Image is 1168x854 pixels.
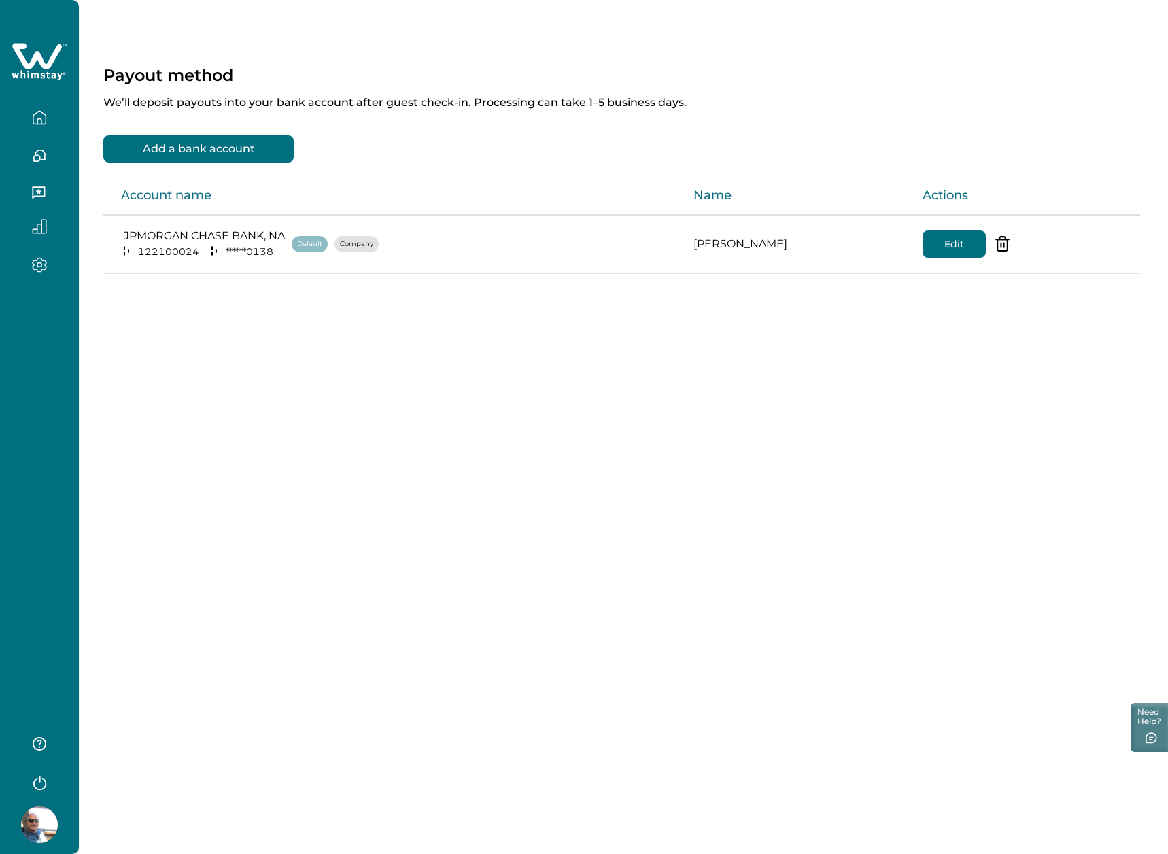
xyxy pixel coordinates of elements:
th: Name [683,176,911,215]
p: JPMORGAN CHASE BANK, NA [121,229,285,243]
button: Edit [923,230,986,258]
p: Payout method [103,65,233,85]
th: Actions [912,176,1140,215]
button: delete-acc [989,230,1016,258]
p: Company [340,237,373,251]
p: Default [297,237,322,251]
img: Whimstay Host [21,806,58,843]
th: Account name [103,176,683,215]
td: [PERSON_NAME] [683,215,911,273]
button: Add a bank account [103,135,294,163]
p: 122100024 [135,245,202,259]
p: We’ll deposit payouts into your bank account after guest check-in. Processing can take 1–5 busine... [103,85,1144,109]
